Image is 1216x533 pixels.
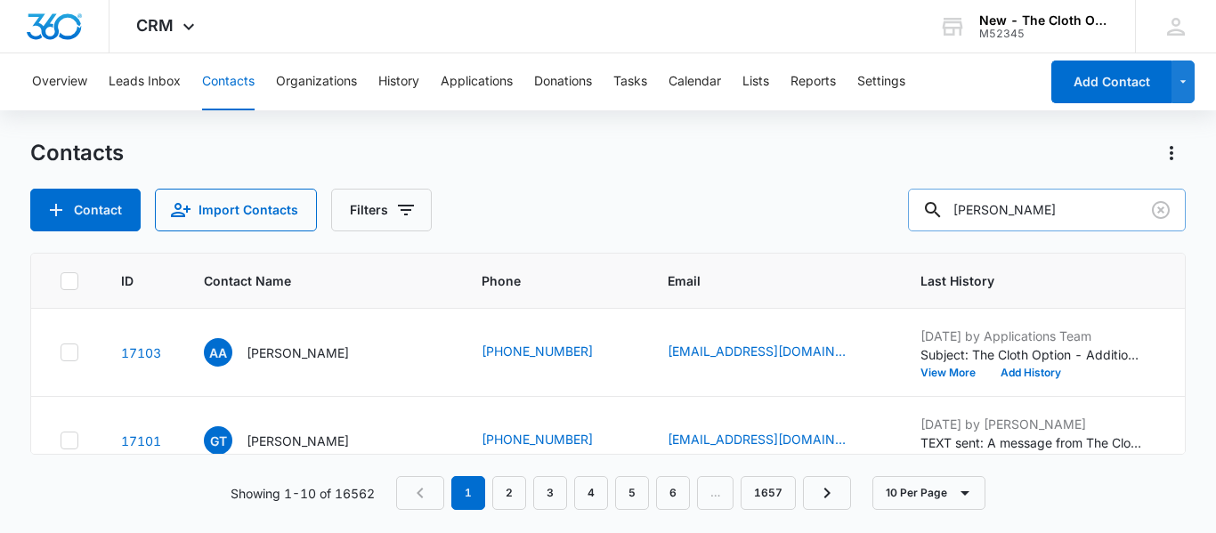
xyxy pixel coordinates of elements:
[669,53,721,110] button: Calendar
[482,430,625,451] div: Phone - 4253993000 - Select to Edit Field
[1147,196,1175,224] button: Clear
[276,53,357,110] button: Organizations
[202,53,255,110] button: Contacts
[668,430,878,451] div: Email - toringinger@gmail.com - Select to Edit Field
[204,338,381,367] div: Contact Name - Aderyne Aizawa - Select to Edit Field
[979,28,1109,40] div: account id
[492,476,526,510] a: Page 2
[136,16,174,35] span: CRM
[331,189,432,231] button: Filters
[204,338,232,367] span: AA
[908,189,1186,231] input: Search Contacts
[920,367,988,378] button: View More
[741,476,796,510] a: Page 1657
[803,476,851,510] a: Next Page
[979,13,1109,28] div: account name
[872,476,985,510] button: 10 Per Page
[204,426,381,455] div: Contact Name - Ginger Toring - Select to Edit Field
[482,271,599,290] span: Phone
[109,53,181,110] button: Leads Inbox
[656,476,690,510] a: Page 6
[742,53,769,110] button: Lists
[204,426,232,455] span: GT
[121,271,135,290] span: ID
[482,430,593,448] a: [PHONE_NUMBER]
[668,271,852,290] span: Email
[534,53,592,110] button: Donations
[790,53,836,110] button: Reports
[155,189,317,231] button: Import Contacts
[482,342,593,360] a: [PHONE_NUMBER]
[668,430,846,448] a: [EMAIL_ADDRESS][DOMAIN_NAME]
[247,343,349,362] p: [PERSON_NAME]
[920,433,1143,452] p: TEXT sent: A message from The Cloth Option: We are trying to send an email to [EMAIL_ADDRESS][DOM...
[204,271,413,290] span: Contact Name
[451,476,485,510] em: 1
[396,476,851,510] nav: Pagination
[615,476,649,510] a: Page 5
[1051,61,1171,103] button: Add Contact
[920,345,1143,364] p: Subject: The Cloth Option - Additional Document(s) Needed for Your Application Dear [PERSON_NAME]...
[121,433,161,448] a: Navigate to contact details page for Ginger Toring
[920,415,1143,433] p: [DATE] by [PERSON_NAME]
[920,327,1143,345] p: [DATE] by Applications Team
[30,140,124,166] h1: Contacts
[668,342,878,363] div: Email - aderyn76@icloud.com - Select to Edit Field
[613,53,647,110] button: Tasks
[378,53,419,110] button: History
[231,484,375,503] p: Showing 1-10 of 16562
[857,53,905,110] button: Settings
[247,432,349,450] p: [PERSON_NAME]
[32,53,87,110] button: Overview
[988,367,1074,378] button: Add History
[121,345,161,360] a: Navigate to contact details page for Aderyne Aizawa
[441,53,513,110] button: Applications
[1157,139,1186,167] button: Actions
[574,476,608,510] a: Page 4
[482,342,625,363] div: Phone - 9185491356 - Select to Edit Field
[920,271,1117,290] span: Last History
[668,342,846,360] a: [EMAIL_ADDRESS][DOMAIN_NAME]
[533,476,567,510] a: Page 3
[30,189,141,231] button: Add Contact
